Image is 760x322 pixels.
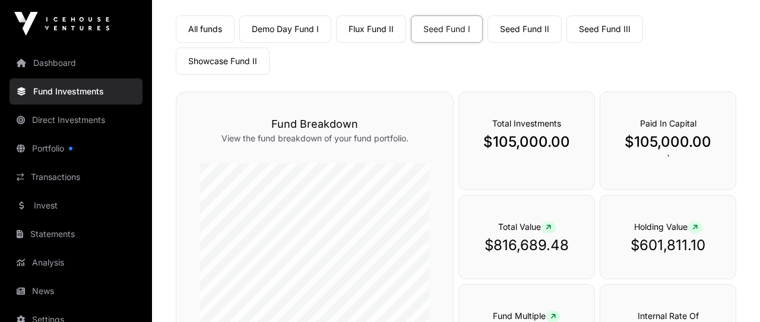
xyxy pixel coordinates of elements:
a: Seed Fund II [487,15,562,43]
a: Invest [9,192,142,219]
a: Flux Fund II [336,15,406,43]
a: News [9,278,142,304]
p: $816,689.48 [483,236,571,255]
p: $601,811.10 [624,236,712,255]
span: Fund Multiple [493,311,560,321]
iframe: Chat Widget [701,265,760,322]
img: Icehouse Ventures Logo [14,12,109,36]
a: Showcase Fund II [176,48,270,75]
a: All funds [176,15,235,43]
a: Direct Investments [9,107,142,133]
h3: Fund Breakdown [200,116,429,132]
span: Paid In Capital [640,118,696,128]
a: Demo Day Fund I [239,15,331,43]
span: Total Investments [492,118,561,128]
p: View the fund breakdown of your fund portfolio. [200,132,429,144]
p: $105,000.00 [624,132,712,151]
div: ` [600,91,736,190]
span: Total Value [498,222,556,232]
a: Statements [9,221,142,247]
a: Portfolio [9,135,142,162]
a: Dashboard [9,50,142,76]
a: Fund Investments [9,78,142,105]
a: Seed Fund III [566,15,643,43]
p: $105,000.00 [483,132,571,151]
a: Analysis [9,250,142,276]
span: Holding Value [634,222,702,232]
a: Transactions [9,164,142,190]
a: Seed Fund I [411,15,483,43]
